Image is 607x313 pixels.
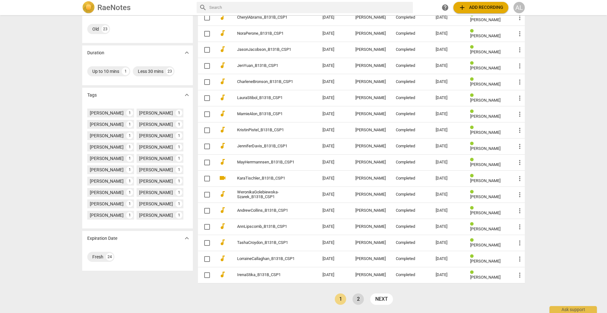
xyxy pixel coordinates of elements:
[516,14,524,21] span: more_vert
[317,251,350,267] td: [DATE]
[396,208,426,213] div: Completed
[219,271,226,278] span: audiotrack
[549,306,597,313] div: Ask support
[139,133,173,139] div: [PERSON_NAME]
[237,273,300,277] a: IrenaStika_B131B_CSP1
[219,78,226,85] span: audiotrack
[355,128,386,133] div: [PERSON_NAME]
[470,222,476,227] span: Review status: completed
[237,144,300,149] a: JenniferDavis_B131B_CSP1
[166,68,174,75] div: 23
[237,190,300,199] a: WeronikaGolebiewska-Szarek_B131B_CSP1
[470,29,476,33] span: Review status: completed
[355,257,386,261] div: [PERSON_NAME]
[175,212,182,219] div: 1
[237,128,300,133] a: KristinPistel_B131B_CSP1
[436,160,460,165] div: [DATE]
[470,227,500,231] span: [PERSON_NAME]
[396,240,426,245] div: Completed
[175,178,182,185] div: 1
[516,207,524,215] span: more_vert
[317,219,350,235] td: [DATE]
[436,96,460,100] div: [DATE]
[317,267,350,283] td: [DATE]
[436,112,460,116] div: [DATE]
[470,61,476,66] span: Review status: completed
[122,68,129,75] div: 1
[470,114,500,119] span: [PERSON_NAME]
[126,178,133,185] div: 1
[470,141,476,146] span: Review status: completed
[396,257,426,261] div: Completed
[219,94,226,101] span: audiotrack
[436,47,460,52] div: [DATE]
[470,93,476,98] span: Review status: completed
[138,68,163,74] div: Less 30 mins
[470,66,500,70] span: [PERSON_NAME]
[436,273,460,277] div: [DATE]
[317,90,350,106] td: [DATE]
[317,9,350,26] td: [DATE]
[90,133,124,139] div: [PERSON_NAME]
[175,121,182,128] div: 1
[175,200,182,207] div: 1
[470,238,476,243] span: Review status: completed
[175,132,182,139] div: 1
[126,144,133,151] div: 1
[470,82,500,86] span: [PERSON_NAME]
[396,273,426,277] div: Completed
[470,109,476,114] span: Review status: completed
[470,17,500,22] span: [PERSON_NAME]
[516,191,524,198] span: more_vert
[396,144,426,149] div: Completed
[139,201,173,207] div: [PERSON_NAME]
[219,110,226,117] span: audiotrack
[441,4,449,11] span: help
[355,160,386,165] div: [PERSON_NAME]
[436,31,460,36] div: [DATE]
[355,63,386,68] div: [PERSON_NAME]
[139,189,173,196] div: [PERSON_NAME]
[470,45,476,50] span: Review status: completed
[82,1,192,14] a: LogoRaeNotes
[470,190,476,194] span: Review status: completed
[516,30,524,38] span: more_vert
[317,154,350,170] td: [DATE]
[513,2,525,13] div: AL
[516,255,524,263] span: more_vert
[396,96,426,100] div: Completed
[126,121,133,128] div: 1
[183,49,191,56] span: expand_more
[355,192,386,197] div: [PERSON_NAME]
[470,50,500,54] span: [PERSON_NAME]
[199,4,207,11] span: search
[90,144,124,150] div: [PERSON_NAME]
[516,143,524,150] span: more_vert
[317,26,350,42] td: [DATE]
[436,192,460,197] div: [DATE]
[106,253,113,261] div: 24
[237,47,300,52] a: JasonJacobson_B131B_CSP1
[470,77,476,82] span: Review status: completed
[219,222,226,230] span: audiotrack
[101,25,109,33] div: 23
[370,293,393,305] a: next
[436,144,460,149] div: [DATE]
[90,121,124,127] div: [PERSON_NAME]
[317,235,350,251] td: [DATE]
[90,110,124,116] div: [PERSON_NAME]
[219,206,226,214] span: audiotrack
[470,178,500,183] span: [PERSON_NAME]
[237,80,300,84] a: CharleneBronson_B131B_CSP1
[219,62,226,69] span: audiotrack
[436,240,460,245] div: [DATE]
[516,127,524,134] span: more_vert
[317,106,350,122] td: [DATE]
[182,90,192,100] button: Show more
[90,201,124,207] div: [PERSON_NAME]
[90,155,124,162] div: [PERSON_NAME]
[516,94,524,102] span: more_vert
[470,146,500,151] span: [PERSON_NAME]
[355,224,386,229] div: [PERSON_NAME]
[175,189,182,196] div: 1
